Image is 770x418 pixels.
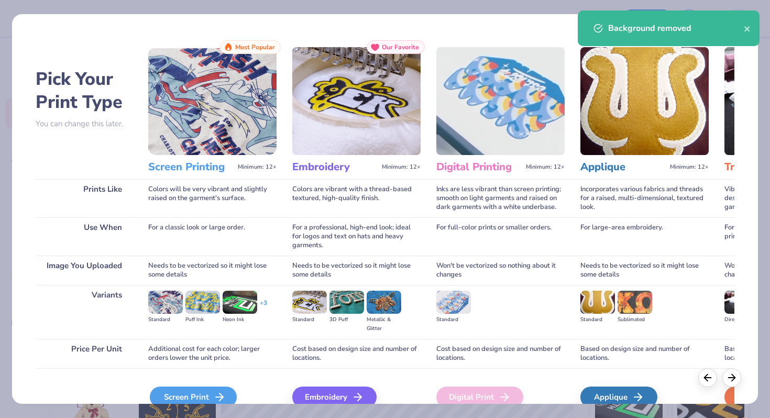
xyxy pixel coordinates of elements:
[148,217,277,256] div: For a classic look or large order.
[36,179,133,217] div: Prints Like
[382,43,419,51] span: Our Favorite
[292,256,421,285] div: Needs to be vectorized so it might lose some details
[744,22,751,35] button: close
[36,119,133,128] p: You can change this later.
[329,291,364,314] img: 3D Puff
[436,179,565,217] div: Inks are less vibrant than screen printing; smooth on light garments and raised on dark garments ...
[580,387,657,408] div: Applique
[367,315,401,333] div: Metallic & Glitter
[223,315,257,324] div: Neon Ink
[436,291,471,314] img: Standard
[238,163,277,171] span: Minimum: 12+
[36,217,133,256] div: Use When
[382,163,421,171] span: Minimum: 12+
[670,163,709,171] span: Minimum: 12+
[148,256,277,285] div: Needs to be vectorized so it might lose some details
[292,160,378,174] h3: Embroidery
[724,315,759,324] div: Direct-to-film
[148,315,183,324] div: Standard
[292,179,421,217] div: Colors are vibrant with a thread-based textured, high-quality finish.
[150,387,237,408] div: Screen Print
[436,160,522,174] h3: Digital Printing
[580,256,709,285] div: Needs to be vectorized so it might lose some details
[235,43,275,51] span: Most Popular
[148,339,277,368] div: Additional cost for each color; larger orders lower the unit price.
[436,217,565,256] div: For full-color prints or smaller orders.
[436,315,471,324] div: Standard
[580,47,709,155] img: Applique
[608,22,744,35] div: Background removed
[292,291,327,314] img: Standard
[292,47,421,155] img: Embroidery
[148,47,277,155] img: Screen Printing
[329,315,364,324] div: 3D Puff
[367,291,401,314] img: Metallic & Glitter
[724,291,759,314] img: Direct-to-film
[580,179,709,217] div: Incorporates various fabrics and threads for a raised, multi-dimensional, textured look.
[36,285,133,339] div: Variants
[185,291,220,314] img: Puff Ink
[36,68,133,114] h2: Pick Your Print Type
[292,387,377,408] div: Embroidery
[526,163,565,171] span: Minimum: 12+
[292,217,421,256] div: For a professional, high-end look; ideal for logos and text on hats and heavy garments.
[436,47,565,155] img: Digital Printing
[436,387,523,408] div: Digital Print
[292,339,421,368] div: Cost based on design size and number of locations.
[436,339,565,368] div: Cost based on design size and number of locations.
[148,179,277,217] div: Colors will be very vibrant and slightly raised on the garment's surface.
[292,315,327,324] div: Standard
[580,160,666,174] h3: Applique
[148,160,234,174] h3: Screen Printing
[223,291,257,314] img: Neon Ink
[580,217,709,256] div: For large-area embroidery.
[148,291,183,314] img: Standard
[580,339,709,368] div: Based on design size and number of locations.
[618,291,652,314] img: Sublimated
[36,339,133,368] div: Price Per Unit
[580,315,615,324] div: Standard
[36,256,133,285] div: Image You Uploaded
[185,315,220,324] div: Puff Ink
[580,291,615,314] img: Standard
[260,299,267,316] div: + 3
[436,256,565,285] div: Won't be vectorized so nothing about it changes
[618,315,652,324] div: Sublimated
